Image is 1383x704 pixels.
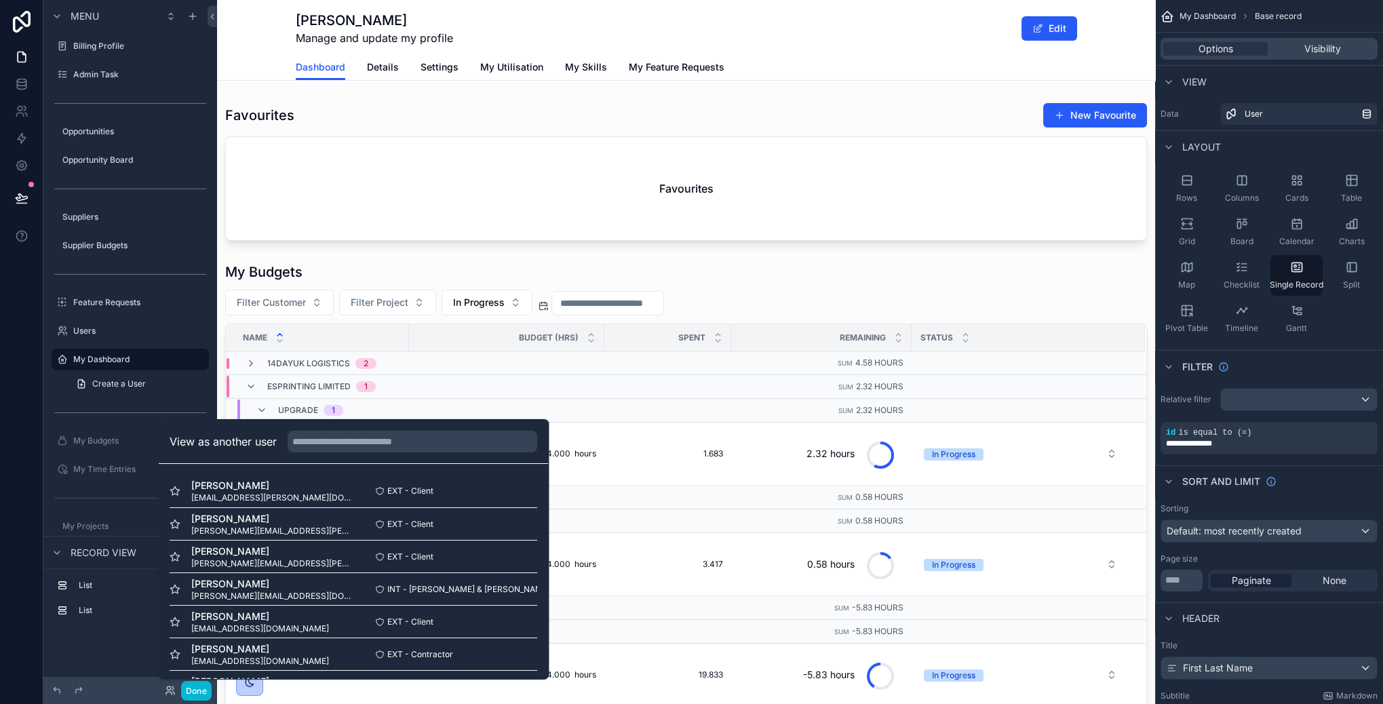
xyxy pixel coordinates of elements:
a: Suppliers [52,206,209,228]
button: Timeline [1215,298,1268,339]
span: Settings [421,60,459,74]
button: Split [1325,255,1378,296]
span: [EMAIL_ADDRESS][DOMAIN_NAME] [191,655,329,666]
span: Single Record [1270,279,1323,290]
button: Edit [1021,16,1077,41]
a: Create a User [68,373,209,395]
span: EXT - Client [387,486,433,496]
span: [PERSON_NAME][EMAIL_ADDRESS][PERSON_NAME][DOMAIN_NAME] [191,525,353,536]
span: [PERSON_NAME] [191,479,353,492]
label: Users [73,326,206,336]
span: Header [1182,612,1220,625]
button: Table [1325,168,1378,209]
button: Board [1215,212,1268,252]
span: Split [1343,279,1360,290]
span: My Utilisation [480,60,543,74]
a: My Budgets [52,430,209,452]
a: Feature Requests [52,292,209,313]
span: Pivot Table [1165,323,1208,334]
label: Suppliers [62,212,206,222]
label: Admin Task [73,69,206,80]
label: Sorting [1161,503,1188,514]
button: Charts [1325,212,1378,252]
a: Details [367,55,399,82]
span: Visibility [1304,42,1341,56]
span: is equal to (=) [1178,428,1251,437]
label: Feature Requests [73,297,206,308]
span: Table [1341,193,1362,203]
label: Page size [1161,553,1198,564]
label: List [79,580,203,591]
span: Manage and update my profile [296,30,453,46]
span: Charts [1339,236,1365,247]
a: Opportunity Board [52,149,209,171]
div: scrollable content [43,568,217,635]
label: List [79,605,203,616]
label: Relative filter [1161,394,1215,405]
label: My Dashboard [73,354,201,365]
span: [PERSON_NAME] [191,576,353,590]
button: Calendar [1270,212,1323,252]
a: My Utilisation [480,55,543,82]
span: My Dashboard [1180,11,1236,22]
span: First Last Name [1183,661,1253,675]
button: Rows [1161,168,1213,209]
span: EXT - Client [387,616,433,627]
a: My Projects [52,515,209,537]
span: Grid [1179,236,1195,247]
span: [PERSON_NAME] [191,544,353,558]
span: My Feature Requests [629,60,724,74]
span: Dashboard [296,60,345,74]
label: Title [1161,640,1378,651]
span: Calendar [1279,236,1314,247]
button: Done [181,681,212,701]
a: Settings [421,55,459,82]
span: Record view [71,546,136,560]
span: EXT - Contractor [387,648,453,659]
span: Details [367,60,399,74]
span: Timeline [1225,323,1258,334]
label: My Projects [62,521,206,532]
span: View [1182,75,1207,89]
a: My Time Entries [52,458,209,480]
span: EXT - Client [387,518,433,529]
button: Pivot Table [1161,298,1213,339]
a: My Feature Requests [629,55,724,82]
button: First Last Name [1161,657,1378,680]
span: Menu [71,9,99,23]
span: Gantt [1286,323,1307,334]
span: [PERSON_NAME] [191,674,353,688]
span: Checklist [1224,279,1260,290]
span: [PERSON_NAME][EMAIL_ADDRESS][DOMAIN_NAME] [191,590,353,601]
span: INT - [PERSON_NAME] & [PERSON_NAME] [387,583,550,594]
a: Supplier Budgets [52,235,209,256]
label: Supplier Budgets [62,240,206,251]
a: My Skills [565,55,607,82]
span: [EMAIL_ADDRESS][PERSON_NAME][DOMAIN_NAME] [191,492,353,503]
span: EXT - Client [387,551,433,562]
span: Rows [1176,193,1197,203]
a: Opportunities [52,121,209,142]
span: Columns [1225,193,1259,203]
button: Map [1161,255,1213,296]
label: My Budgets [73,435,206,446]
h1: [PERSON_NAME] [296,11,453,30]
h2: View as another user [170,433,277,450]
span: [EMAIL_ADDRESS][DOMAIN_NAME] [191,623,329,633]
span: [PERSON_NAME][EMAIL_ADDRESS][PERSON_NAME][DOMAIN_NAME] [191,558,353,568]
span: Sort And Limit [1182,475,1260,488]
span: User [1245,109,1263,119]
label: My Time Entries [73,464,206,475]
span: My Skills [565,60,607,74]
label: Opportunities [62,126,206,137]
span: Filter [1182,360,1213,374]
button: Single Record [1270,255,1323,296]
button: Default: most recently created [1161,520,1378,543]
span: id [1166,428,1175,437]
label: Data [1161,109,1215,119]
span: Board [1230,236,1253,247]
span: None [1323,574,1346,587]
span: Layout [1182,140,1221,154]
button: Grid [1161,212,1213,252]
a: Admin Task [52,64,209,85]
